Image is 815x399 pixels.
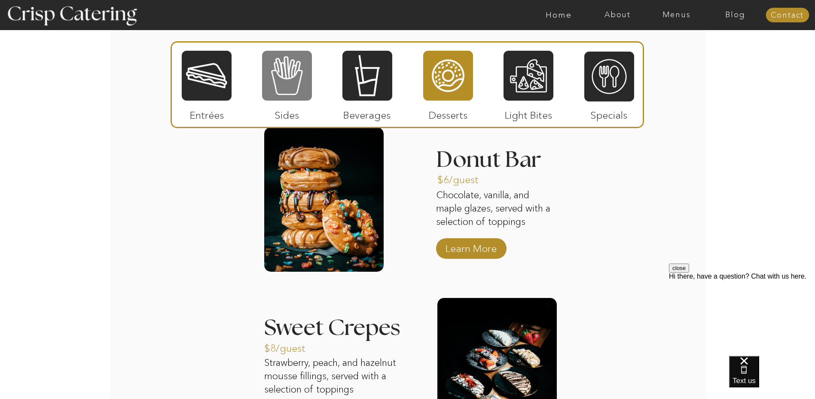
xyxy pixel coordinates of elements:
p: Specials [580,101,638,126]
h3: Donut Bar [436,149,585,175]
a: Blog [706,11,765,19]
iframe: podium webchat widget bubble [729,356,815,399]
a: Home [529,11,588,19]
p: Desserts [420,101,477,126]
a: $6/guest [437,165,494,190]
a: Menus [647,11,706,19]
a: About [588,11,647,19]
p: Sides [258,101,315,126]
a: Learn More [443,234,500,259]
p: Light Bites [500,101,557,126]
p: Beverages [339,101,396,126]
h3: Sweet Crepes [264,317,422,339]
a: Contact [766,11,809,20]
p: Strawberry, peach, and hazelnut mousse fillings, served with a selection of toppings [264,356,405,398]
a: $8/guest [264,334,321,359]
iframe: podium webchat widget prompt [669,264,815,367]
p: Chocolate, vanilla, and maple glazes, served with a selection of toppings [436,189,556,230]
p: Entrées [178,101,235,126]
